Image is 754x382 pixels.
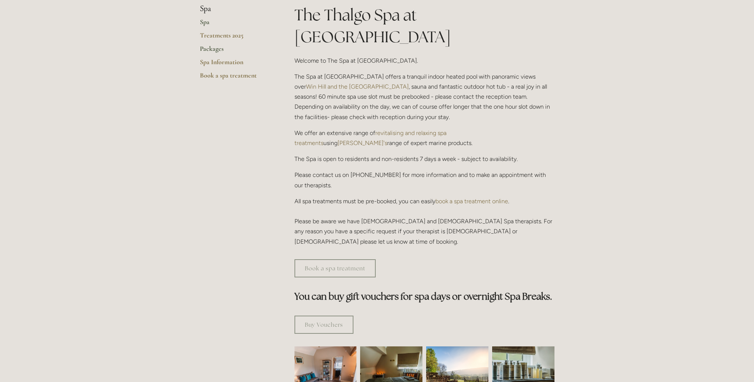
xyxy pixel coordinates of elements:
a: Win Hill and the [GEOGRAPHIC_DATA] [306,83,409,90]
a: Spa Information [200,58,271,71]
strong: You can buy gift vouchers for spa days or overnight Spa Breaks. [294,290,552,302]
a: Treatments 2025 [200,31,271,45]
p: Please contact us on [PHONE_NUMBER] for more information and to make an appointment with our ther... [294,170,554,190]
p: All spa treatments must be pre-booked, you can easily . Please be aware we have [DEMOGRAPHIC_DATA... [294,196,554,247]
a: book a spa treatment online [435,198,508,205]
p: The Spa is open to residents and non-residents 7 days a week - subject to availability. [294,154,554,164]
a: Book a spa treatment [294,259,376,277]
a: Spa [200,18,271,31]
a: Buy Vouchers [294,316,353,334]
li: Spa [200,4,271,14]
p: We offer an extensive range of using range of expert marine products. [294,128,554,148]
a: Packages [200,45,271,58]
p: The Spa at [GEOGRAPHIC_DATA] offers a tranquil indoor heated pool with panoramic views over , sau... [294,72,554,122]
a: Book a spa treatment [200,71,271,85]
a: [PERSON_NAME]'s [338,139,387,146]
p: Welcome to The Spa at [GEOGRAPHIC_DATA]. [294,56,554,66]
h1: The Thalgo Spa at [GEOGRAPHIC_DATA] [294,4,554,48]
